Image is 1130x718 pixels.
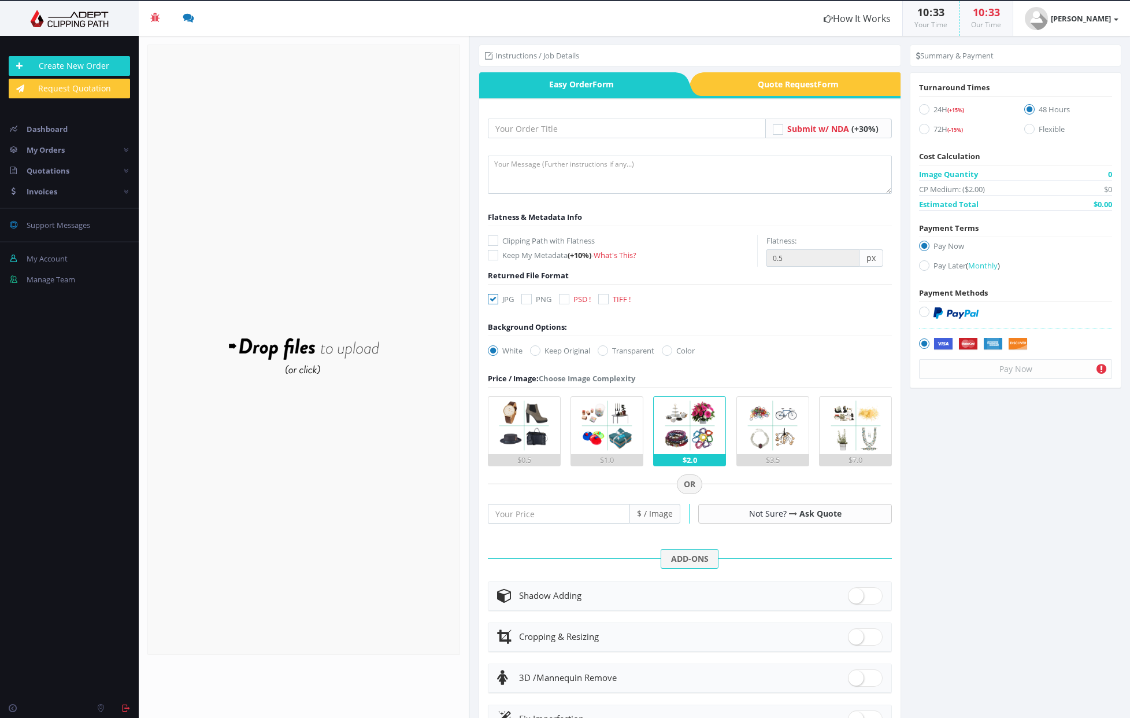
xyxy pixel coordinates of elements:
div: Choose Image Complexity [488,373,635,384]
span: (+15%) [947,106,964,114]
small: Our Time [971,20,1001,30]
img: 3.png [661,397,718,454]
label: 48 Hours [1024,104,1112,119]
span: Support Messages [27,220,90,230]
span: 0 [1108,168,1112,180]
span: Invoices [27,186,57,197]
div: $7.0 [820,454,891,466]
label: JPG [488,293,514,305]
span: My Orders [27,145,65,155]
span: Shadow Adding [519,590,581,601]
span: Estimated Total [919,198,979,210]
span: Price / Image: [488,373,539,384]
span: Turnaround Times [919,82,990,93]
i: Form [592,79,614,90]
div: $1.0 [571,454,643,466]
a: (Monthly) [966,260,1000,271]
span: ADD-ONS [661,549,718,569]
li: Summary & Payment [916,50,994,61]
span: Cropping & Resizing [519,631,599,642]
span: 10 [917,5,929,19]
label: Flexible [1024,123,1112,139]
img: 2.png [578,397,635,454]
span: Manage Team [27,274,75,285]
div: Background Options: [488,321,567,333]
div: $2.0 [654,454,725,466]
img: 1.png [495,397,553,454]
label: Flatness: [766,235,796,246]
img: user_default.jpg [1025,7,1048,30]
span: Payment Methods [919,288,988,298]
span: Cost Calculation [919,151,980,161]
i: Form [817,79,839,90]
label: Pay Now [919,240,1112,256]
a: [PERSON_NAME] [1013,1,1130,36]
span: Dashboard [27,124,68,134]
label: Pay Later [919,260,1112,275]
label: Keep My Metadata - [488,249,757,261]
label: PNG [521,293,551,305]
input: Your Order Title [488,119,766,138]
img: 4.png [744,397,801,454]
div: $0.5 [488,454,560,466]
label: White [488,345,523,356]
span: Image Quantity [919,168,978,180]
span: $0 [1104,183,1112,195]
span: (-15%) [947,126,963,134]
span: (+30%) [851,123,879,134]
span: TIFF ! [613,294,631,304]
span: $ / Image [630,504,680,524]
span: px [859,249,883,267]
strong: [PERSON_NAME] [1051,13,1111,24]
a: Easy OrderForm [479,72,676,96]
a: Ask Quote [799,508,842,519]
span: Quote Request [705,72,901,96]
span: PSD ! [573,294,591,304]
span: : [929,5,933,19]
span: Not Sure? [749,508,787,519]
span: 33 [988,5,1000,19]
a: (-15%) [947,124,963,134]
span: OR [677,474,702,494]
img: PayPal [933,307,979,319]
span: Payment Terms [919,223,979,233]
div: $3.5 [737,454,809,466]
label: Keep Original [530,345,590,356]
img: Adept Graphics [9,10,130,27]
span: Monthly [968,260,998,271]
span: 10 [973,5,984,19]
a: Request Quotation [9,79,130,98]
img: 5.png [827,397,884,454]
span: Submit w/ NDA [787,123,849,134]
span: Returned File Format [488,270,569,281]
span: Mannequin Remove [519,672,617,683]
span: $0.00 [1094,198,1112,210]
input: Your Price [488,504,631,524]
label: Transparent [598,345,654,356]
span: CP Medium: ($2.00) [919,183,985,195]
a: What's This? [594,250,636,260]
label: Color [662,345,695,356]
a: Submit w/ NDA (+30%) [787,123,879,134]
span: 33 [933,5,944,19]
small: Your Time [914,20,947,30]
span: My Account [27,253,68,264]
span: Easy Order [479,72,676,96]
span: 3D / [519,672,536,683]
span: : [984,5,988,19]
a: (+15%) [947,104,964,115]
a: Quote RequestForm [705,72,901,96]
a: Create New Order [9,56,130,76]
span: Flatness & Metadata Info [488,212,582,222]
li: Instructions / Job Details [485,50,579,61]
label: Clipping Path with Flatness [488,235,757,246]
span: Quotations [27,165,69,176]
label: 72H [919,123,1007,139]
label: 24H [919,104,1007,119]
img: Securely by Stripe [933,338,1028,351]
a: How It Works [812,1,902,36]
span: (+10%) [568,250,591,260]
